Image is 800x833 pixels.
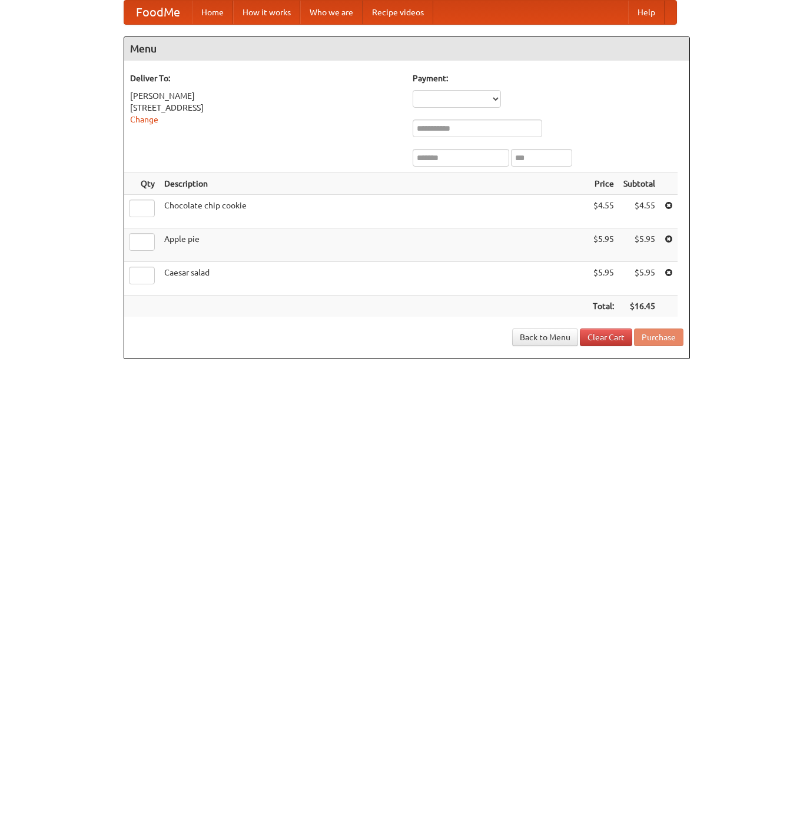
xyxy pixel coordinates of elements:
[130,115,158,124] a: Change
[130,72,401,84] h5: Deliver To:
[588,262,619,296] td: $5.95
[233,1,300,24] a: How it works
[130,102,401,114] div: [STREET_ADDRESS]
[160,195,588,228] td: Chocolate chip cookie
[160,228,588,262] td: Apple pie
[588,173,619,195] th: Price
[300,1,363,24] a: Who we are
[160,262,588,296] td: Caesar salad
[130,90,401,102] div: [PERSON_NAME]
[124,1,192,24] a: FoodMe
[124,37,689,61] h4: Menu
[588,296,619,317] th: Total:
[413,72,683,84] h5: Payment:
[588,228,619,262] td: $5.95
[634,328,683,346] button: Purchase
[628,1,665,24] a: Help
[363,1,433,24] a: Recipe videos
[160,173,588,195] th: Description
[619,195,660,228] td: $4.55
[512,328,578,346] a: Back to Menu
[588,195,619,228] td: $4.55
[580,328,632,346] a: Clear Cart
[192,1,233,24] a: Home
[124,173,160,195] th: Qty
[619,262,660,296] td: $5.95
[619,228,660,262] td: $5.95
[619,296,660,317] th: $16.45
[619,173,660,195] th: Subtotal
